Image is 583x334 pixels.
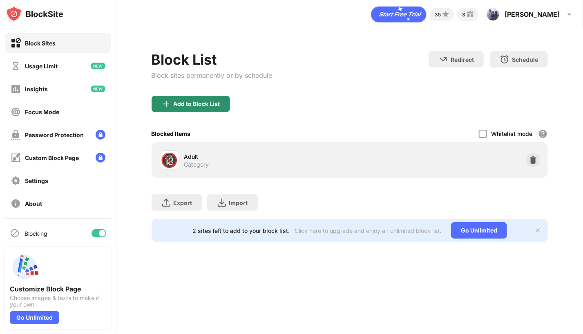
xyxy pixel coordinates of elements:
[25,230,47,237] div: Blocking
[11,176,21,186] img: settings-off.svg
[10,295,106,308] div: Choose images & texts to make it your own
[174,101,220,107] div: Add to Block List
[192,227,290,234] div: 2 sites left to add to your block list.
[229,199,248,206] div: Import
[96,153,105,162] img: lock-menu.svg
[96,130,105,140] img: lock-menu.svg
[6,6,63,22] img: logo-blocksite.svg
[462,11,465,18] div: 3
[25,108,59,115] div: Focus Mode
[91,63,105,69] img: new-icon.svg
[441,9,451,19] img: points-small.svg
[10,228,20,238] img: blocking-icon.svg
[25,63,58,70] div: Usage Limit
[184,161,209,168] div: Category
[465,9,475,19] img: reward-small.svg
[11,84,21,94] img: insights-off.svg
[11,153,21,163] img: customize-block-page-off.svg
[91,86,105,92] img: new-icon.svg
[512,56,538,63] div: Schedule
[11,107,21,117] img: focus-off.svg
[451,222,507,239] div: Go Unlimited
[11,38,21,48] img: block-on.svg
[487,8,500,21] img: ACg8ocISd0c3MW9CR9_7OQZpxQGR_1gVRjw5NkkTab0GJLNyt9WIDOVK=s96-c
[10,285,106,293] div: Customize Block Page
[184,152,350,161] div: Adult
[152,51,273,68] div: Block List
[491,130,532,137] div: Whitelist mode
[435,11,441,18] div: 35
[25,200,42,207] div: About
[505,10,560,18] div: [PERSON_NAME]
[295,227,441,234] div: Click here to upgrade and enjoy an unlimited block list.
[25,131,84,138] div: Password Protection
[11,130,21,140] img: password-protection-off.svg
[11,199,21,209] img: about-off.svg
[10,311,59,324] div: Go Unlimited
[10,252,39,282] img: push-custom-page.svg
[451,56,474,63] div: Redirect
[152,130,191,137] div: Blocked Items
[371,6,427,23] div: animation
[25,177,48,184] div: Settings
[11,61,21,71] img: time-usage-off.svg
[174,199,192,206] div: Export
[25,86,48,93] div: Insights
[25,40,56,47] div: Block Sites
[535,227,541,234] img: x-button.svg
[161,152,178,169] div: 🔞
[25,154,79,161] div: Custom Block Page
[152,71,273,79] div: Block sites permanently or by schedule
